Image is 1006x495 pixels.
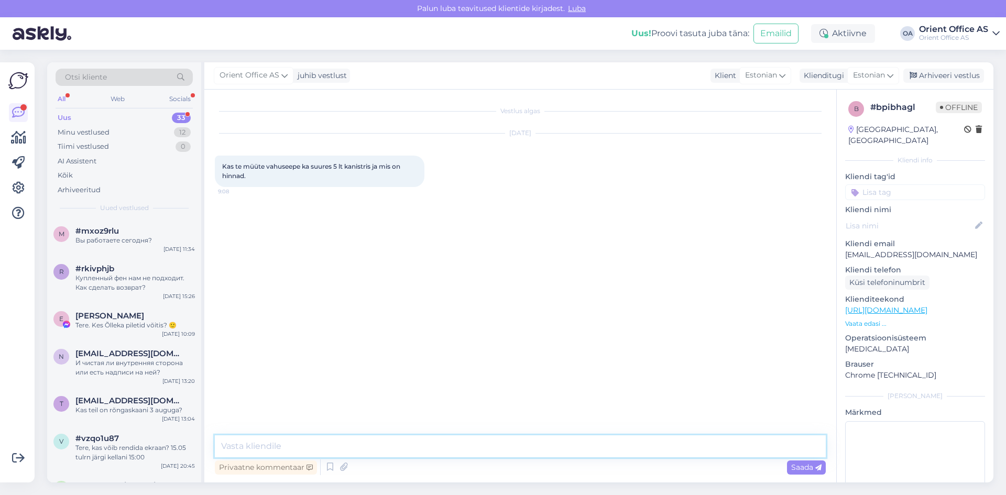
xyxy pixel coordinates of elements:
p: Chrome [TECHNICAL_ID] [845,370,985,381]
span: Estonian [745,70,777,81]
span: Kas te müüte vahuseepe ka suures 5 lt kanistris ja mis on hinnad. [222,162,402,180]
div: Küsi telefoninumbrit [845,276,930,290]
button: Emailid [753,24,799,43]
div: Arhiveeri vestlus [903,69,984,83]
div: [DATE] 15:26 [163,292,195,300]
div: All [56,92,68,106]
input: Lisa tag [845,184,985,200]
div: [DATE] 20:45 [161,462,195,470]
div: Tere, kas võib rendida ekraan? 15.05 tulrn järgi kellani 15:00 [75,443,195,462]
div: # bpibhagl [870,101,936,114]
div: Orient Office AS [919,25,988,34]
div: OA [900,26,915,41]
div: Uus [58,113,71,123]
div: Arhiveeritud [58,185,101,195]
span: m [59,230,64,238]
div: [DATE] 13:20 [162,377,195,385]
div: Socials [167,92,193,106]
span: b [854,105,859,113]
p: Märkmed [845,407,985,418]
span: Eva-Maria Virnas [75,311,144,321]
span: natalyamam3@gmail.com [75,349,184,358]
div: Web [108,92,127,106]
span: Estonian [853,70,885,81]
span: 9:08 [218,188,257,195]
div: Privaatne kommentaar [215,460,317,475]
b: Uus! [631,28,651,38]
a: [URL][DOMAIN_NAME] [845,305,927,315]
div: Proovi tasuta juba täna: [631,27,749,40]
div: [DATE] 11:34 [163,245,195,253]
p: Kliendi nimi [845,204,985,215]
span: v [59,437,63,445]
p: Klienditeekond [845,294,985,305]
div: AI Assistent [58,156,96,167]
p: Kliendi tag'id [845,171,985,182]
div: 0 [176,141,191,152]
span: #vzqo1u87 [75,434,119,443]
div: [DATE] [215,128,826,138]
p: [MEDICAL_DATA] [845,344,985,355]
div: Vestlus algas [215,106,826,116]
span: Audu Gombi Gombi [75,481,156,490]
span: timakova.katrin@gmail.com [75,396,184,405]
div: Klient [710,70,736,81]
div: Tiimi vestlused [58,141,109,152]
div: 12 [174,127,191,138]
span: n [59,353,64,360]
span: Otsi kliente [65,72,107,83]
span: t [60,400,63,408]
div: Orient Office AS [919,34,988,42]
span: Orient Office AS [220,70,279,81]
a: Orient Office ASOrient Office AS [919,25,1000,42]
span: r [59,268,64,276]
div: [PERSON_NAME] [845,391,985,401]
p: Vaata edasi ... [845,319,985,328]
span: Luba [565,4,589,13]
span: #rkivphjb [75,264,114,273]
div: Вы работаете сегодня? [75,236,195,245]
div: 33 [172,113,191,123]
p: Brauser [845,359,985,370]
div: [DATE] 10:09 [162,330,195,338]
span: #mxoz9rlu [75,226,119,236]
div: Kliendi info [845,156,985,165]
div: Aktiivne [811,24,875,43]
p: [EMAIL_ADDRESS][DOMAIN_NAME] [845,249,985,260]
p: Kliendi telefon [845,265,985,276]
div: Minu vestlused [58,127,110,138]
span: Uued vestlused [100,203,149,213]
div: [GEOGRAPHIC_DATA], [GEOGRAPHIC_DATA] [848,124,964,146]
span: Saada [791,463,822,472]
span: E [59,315,63,323]
img: Askly Logo [8,71,28,91]
div: Tere. Kes Õlleka piletid võitis? 🙂 [75,321,195,330]
div: Купленный фен нам не подходит. Как сделать возврат? [75,273,195,292]
div: juhib vestlust [293,70,347,81]
div: Klienditugi [800,70,844,81]
div: Kõik [58,170,73,181]
div: И чистая ли внутренняя сторона или есть надписи на ней? [75,358,195,377]
div: Kas teil on rõngaskaani 3 auguga? [75,405,195,415]
p: Kliendi email [845,238,985,249]
span: Offline [936,102,982,113]
div: [DATE] 13:04 [162,415,195,423]
input: Lisa nimi [846,220,973,232]
p: Operatsioonisüsteem [845,333,985,344]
